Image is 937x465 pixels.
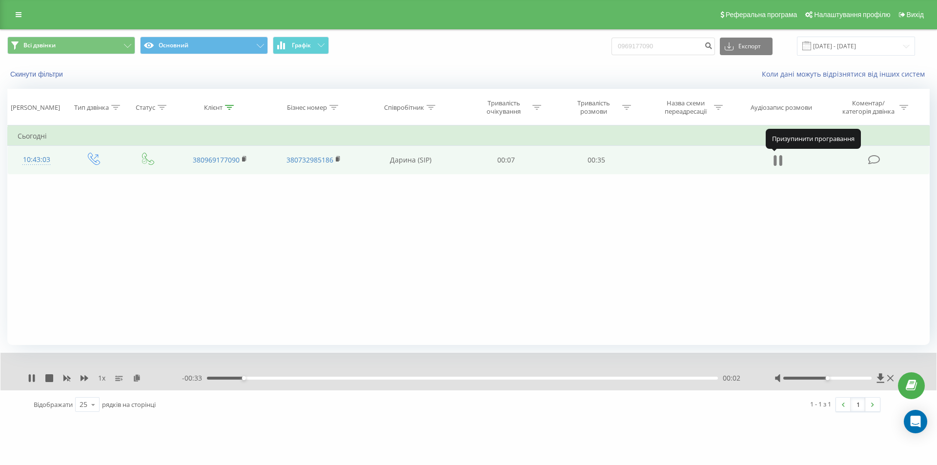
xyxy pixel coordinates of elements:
[720,38,773,55] button: Експорт
[11,103,60,112] div: [PERSON_NAME]
[751,103,812,112] div: Аудіозапис розмови
[723,373,740,383] span: 00:02
[726,11,797,19] span: Реферальна програма
[360,146,461,174] td: Дарина (SIP)
[242,376,246,380] div: Accessibility label
[461,146,551,174] td: 00:07
[18,150,56,169] div: 10:43:03
[273,37,329,54] button: Графік
[292,42,311,49] span: Графік
[7,70,68,79] button: Скинути фільтри
[80,400,87,409] div: 25
[762,69,930,79] a: Коли дані можуть відрізнятися вiд інших систем
[8,126,930,146] td: Сьогодні
[7,37,135,54] button: Всі дзвінки
[851,398,865,411] a: 1
[204,103,223,112] div: Клієнт
[34,400,73,409] span: Відображати
[74,103,109,112] div: Тип дзвінка
[140,37,268,54] button: Основний
[287,103,327,112] div: Бізнес номер
[136,103,155,112] div: Статус
[182,373,207,383] span: - 00:33
[907,11,924,19] span: Вихід
[102,400,156,409] span: рядків на сторінці
[659,99,712,116] div: Назва схеми переадресації
[840,99,897,116] div: Коментар/категорія дзвінка
[23,41,56,49] span: Всі дзвінки
[384,103,424,112] div: Співробітник
[904,410,927,433] div: Open Intercom Messenger
[193,155,240,164] a: 380969177090
[286,155,333,164] a: 380732985186
[766,129,861,148] div: Призупинити програвання
[478,99,530,116] div: Тривалість очікування
[568,99,620,116] div: Тривалість розмови
[825,376,829,380] div: Accessibility label
[611,38,715,55] input: Пошук за номером
[810,399,831,409] div: 1 - 1 з 1
[814,11,890,19] span: Налаштування профілю
[551,146,641,174] td: 00:35
[98,373,105,383] span: 1 x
